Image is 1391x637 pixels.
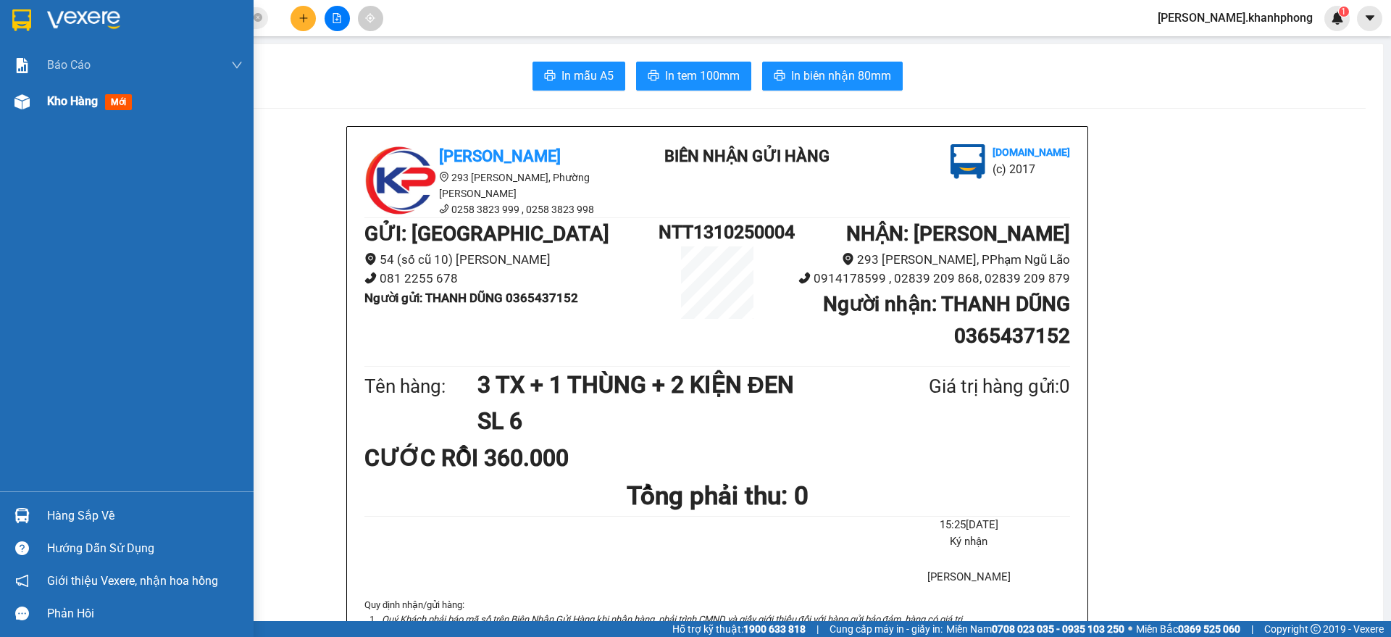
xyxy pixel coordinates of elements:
li: [PERSON_NAME] [868,569,1070,586]
span: Miền Bắc [1136,621,1240,637]
div: CƯỚC RỒI 360.000 [364,440,597,476]
span: | [1251,621,1253,637]
b: [DOMAIN_NAME] [993,146,1070,158]
li: 293 [PERSON_NAME], PPhạm Ngũ Lão [776,250,1070,270]
li: 081 2255 678 [364,269,659,288]
span: In biên nhận 80mm [791,67,891,85]
span: question-circle [15,541,29,555]
span: phone [798,272,811,284]
li: 0258 3823 999 , 0258 3823 998 [364,201,625,217]
span: 1 [1341,7,1346,17]
span: printer [648,70,659,83]
span: close-circle [254,12,262,25]
div: Giá trị hàng gửi: 0 [859,372,1070,401]
img: icon-new-feature [1331,12,1344,25]
b: [DOMAIN_NAME] [122,55,199,67]
span: environment [364,253,377,265]
span: | [816,621,819,637]
span: Cung cấp máy in - giấy in: [830,621,943,637]
span: aim [365,13,375,23]
div: Phản hồi [47,603,243,625]
img: solution-icon [14,58,30,73]
button: aim [358,6,383,31]
button: file-add [325,6,350,31]
b: GỬI : [GEOGRAPHIC_DATA] [364,222,609,246]
span: mới [105,94,132,110]
div: Tên hàng: [364,372,477,401]
li: 15:25[DATE] [868,517,1070,534]
div: Hướng dẫn sử dụng [47,538,243,559]
span: environment [842,253,854,265]
span: In tem 100mm [665,67,740,85]
li: (c) 2017 [122,69,199,87]
img: logo.jpg [364,144,437,217]
span: printer [544,70,556,83]
h1: NTT1310250004 [659,218,776,246]
h1: SL 6 [477,403,859,439]
span: phone [364,272,377,284]
span: message [15,607,29,620]
span: ⚪️ [1128,626,1132,632]
li: Ký nhận [868,533,1070,551]
li: 0914178599 , 02839 209 868, 02839 209 879 [776,269,1070,288]
span: Miền Nam [946,621,1124,637]
strong: 0708 023 035 - 0935 103 250 [992,623,1124,635]
span: printer [774,70,785,83]
strong: 0369 525 060 [1178,623,1240,635]
li: 54 (số cũ 10) [PERSON_NAME] [364,250,659,270]
button: printerIn mẫu A5 [532,62,625,91]
b: Người nhận : THANH DŨNG 0365437152 [823,292,1070,348]
h1: 3 TX + 1 THÙNG + 2 KIỆN ĐEN [477,367,859,403]
div: Hàng sắp về [47,505,243,527]
b: BIÊN NHẬN GỬI HÀNG [664,147,830,165]
button: plus [291,6,316,31]
img: warehouse-icon [14,94,30,109]
span: Kho hàng [47,94,98,108]
strong: 1900 633 818 [743,623,806,635]
span: down [231,59,243,71]
b: NHẬN : [PERSON_NAME] [846,222,1070,246]
i: Quý Khách phải báo mã số trên Biên Nhận Gửi Hàng khi nhận hàng, phải trình CMND và giấy giới thiệ... [382,614,964,625]
h1: Tổng phải thu: 0 [364,476,1070,516]
sup: 1 [1339,7,1349,17]
img: logo.jpg [18,18,91,91]
button: caret-down [1357,6,1382,31]
b: [PERSON_NAME] [18,93,82,162]
span: Giới thiệu Vexere, nhận hoa hồng [47,572,218,590]
span: environment [439,172,449,182]
span: caret-down [1363,12,1377,25]
span: Báo cáo [47,56,91,74]
button: printerIn tem 100mm [636,62,751,91]
img: logo.jpg [951,144,985,179]
span: [PERSON_NAME].khanhphong [1146,9,1324,27]
span: notification [15,574,29,588]
img: warehouse-icon [14,508,30,523]
span: plus [298,13,309,23]
span: copyright [1311,624,1321,634]
span: Hỗ trợ kỹ thuật: [672,621,806,637]
li: 293 [PERSON_NAME], Phường [PERSON_NAME] [364,170,625,201]
button: printerIn biên nhận 80mm [762,62,903,91]
img: logo-vxr [12,9,31,31]
span: file-add [332,13,342,23]
span: close-circle [254,13,262,22]
span: In mẫu A5 [561,67,614,85]
li: (c) 2017 [993,160,1070,178]
span: phone [439,204,449,214]
img: logo.jpg [157,18,192,53]
b: Người gửi : THANH DŨNG 0365437152 [364,291,578,305]
b: [PERSON_NAME] [439,147,561,165]
b: BIÊN NHẬN GỬI HÀNG [93,21,139,115]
